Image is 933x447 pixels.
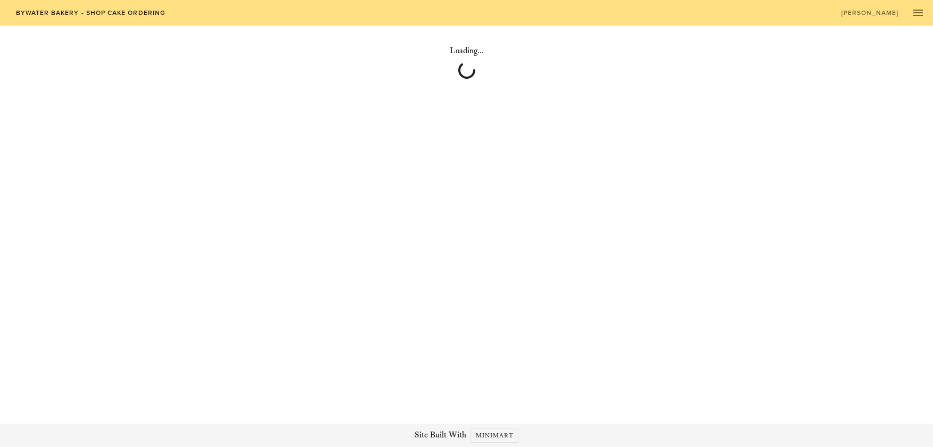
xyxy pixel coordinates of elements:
a: [PERSON_NAME] [834,5,905,20]
a: Bywater Bakery - Shop Cake Ordering [9,5,172,20]
a: Minimart [470,428,519,443]
span: Bywater Bakery - Shop Cake Ordering [15,9,166,16]
span: Site Built With [415,429,466,442]
h4: Loading... [170,45,763,57]
span: Minimart [475,432,514,440]
span: [PERSON_NAME] [841,9,899,16]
